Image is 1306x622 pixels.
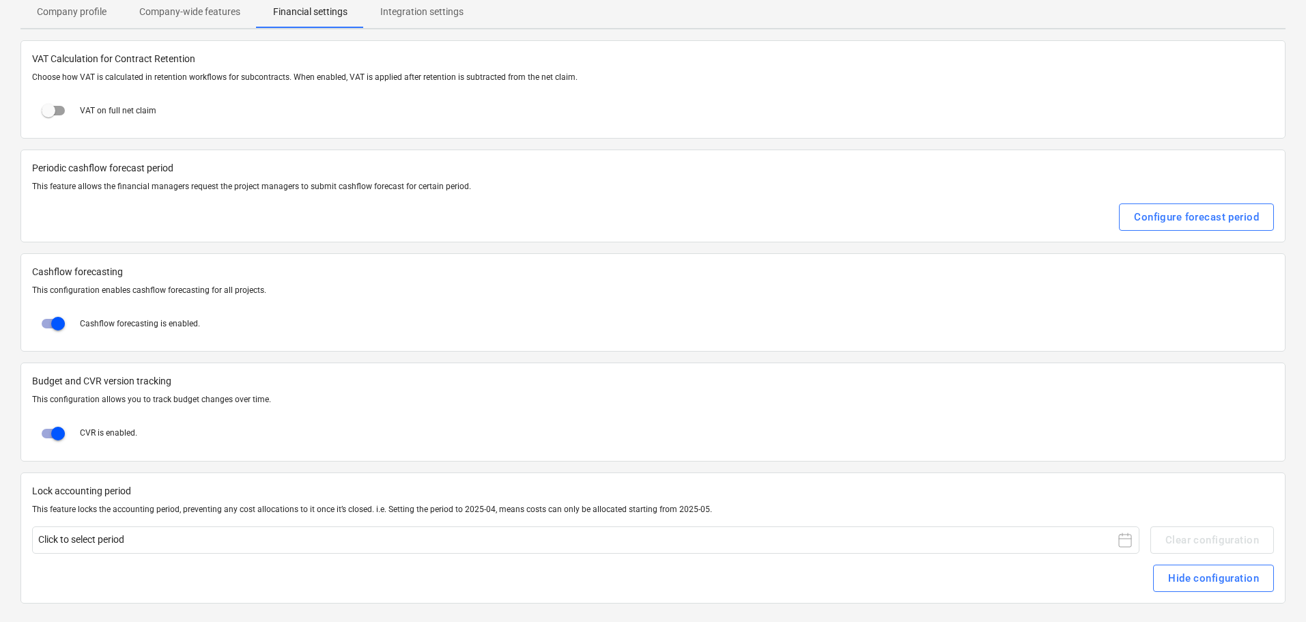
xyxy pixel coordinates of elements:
[80,105,156,117] p: VAT on full net claim
[32,161,1274,175] p: Periodic cashflow forecast period
[80,427,137,439] p: CVR is enabled.
[80,318,200,330] p: Cashflow forecasting is enabled.
[32,504,1274,515] p: This feature locks the accounting period, preventing any cost allocations to it once it’s closed....
[1153,565,1274,592] button: Hide configuration
[32,394,1274,406] p: This configuration allows you to track budget changes over time.
[139,5,240,19] p: Company-wide features
[1119,203,1274,231] button: Configure forecast period
[32,181,1274,193] p: This feature allows the financial managers request the project managers to submit cashflow foreca...
[32,374,1274,388] span: Budget and CVR version tracking
[32,526,1139,554] button: Click to select period
[32,52,1274,66] span: VAT Calculation for Contract Retention
[380,5,464,19] p: Integration settings
[1134,208,1259,226] div: Configure forecast period
[32,285,1274,296] p: This configuration enables cashflow forecasting for all projects.
[32,484,1274,498] p: Lock accounting period
[32,265,1274,279] span: Cashflow forecasting
[37,5,107,19] p: Company profile
[273,5,347,19] p: Financial settings
[1168,569,1259,587] div: Hide configuration
[32,72,1274,83] p: Choose how VAT is calculated in retention workflows for subcontracts. When enabled, VAT is applie...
